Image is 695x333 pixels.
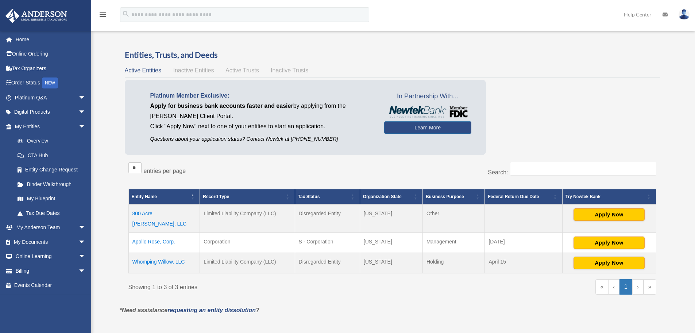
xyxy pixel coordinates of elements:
[488,169,508,175] label: Search:
[5,249,97,264] a: Online Learningarrow_drop_down
[360,233,422,253] td: [US_STATE]
[132,194,157,199] span: Entity Name
[78,119,93,134] span: arrow_drop_down
[5,264,97,278] a: Billingarrow_drop_down
[632,279,644,295] a: Next
[122,10,130,18] i: search
[363,194,402,199] span: Organization State
[173,67,214,73] span: Inactive Entities
[42,77,58,88] div: NEW
[99,13,107,19] a: menu
[78,105,93,120] span: arrow_drop_down
[485,189,562,205] th: Federal Return Due Date: Activate to sort
[422,253,485,273] td: Holding
[5,61,97,76] a: Tax Organizers
[5,32,97,47] a: Home
[120,307,259,313] em: *Need assistance ?
[150,101,373,121] p: by applying from the [PERSON_NAME] Client Portal.
[5,105,97,120] a: Digital Productsarrow_drop_down
[562,189,656,205] th: Try Newtek Bank : Activate to sort
[150,121,373,132] p: Click "Apply Now" next to one of your entities to start an application.
[128,279,387,292] div: Showing 1 to 3 of 3 entries
[360,204,422,233] td: [US_STATE]
[125,49,660,61] h3: Entities, Trusts, and Deeds
[574,236,645,249] button: Apply Now
[128,253,200,273] td: Whomping Willow, LLC
[200,253,295,273] td: Limited Liability Company (LLC)
[5,47,97,61] a: Online Ordering
[5,220,97,235] a: My Anderson Teamarrow_drop_down
[3,9,69,23] img: Anderson Advisors Platinum Portal
[295,204,360,233] td: Disregarded Entity
[150,91,373,101] p: Platinum Member Exclusive:
[203,194,229,199] span: Record Type
[167,307,256,313] a: requesting an entity dissolution
[5,119,93,134] a: My Entitiesarrow_drop_down
[10,206,93,220] a: Tax Due Dates
[295,189,360,205] th: Tax Status: Activate to sort
[78,220,93,235] span: arrow_drop_down
[565,192,645,201] div: Try Newtek Bank
[422,204,485,233] td: Other
[144,168,186,174] label: entries per page
[10,148,93,163] a: CTA Hub
[10,177,93,192] a: Binder Walkthrough
[384,121,471,134] a: Learn More
[200,189,295,205] th: Record Type: Activate to sort
[384,91,471,102] span: In Partnership With...
[574,208,645,221] button: Apply Now
[644,279,656,295] a: Last
[78,90,93,105] span: arrow_drop_down
[200,233,295,253] td: Corporation
[422,189,485,205] th: Business Purpose: Activate to sort
[298,194,320,199] span: Tax Status
[10,192,93,206] a: My Blueprint
[574,257,645,269] button: Apply Now
[595,279,608,295] a: First
[619,279,632,295] a: 1
[128,204,200,233] td: 800 Acre [PERSON_NAME], LLC
[78,235,93,250] span: arrow_drop_down
[200,204,295,233] td: Limited Liability Company (LLC)
[5,278,97,293] a: Events Calendar
[10,163,93,177] a: Entity Change Request
[485,253,562,273] td: April 15
[608,279,619,295] a: Previous
[150,103,293,109] span: Apply for business bank accounts faster and easier
[271,67,308,73] span: Inactive Trusts
[225,67,259,73] span: Active Trusts
[5,90,97,105] a: Platinum Q&Aarrow_drop_down
[295,233,360,253] td: S - Corporation
[125,67,161,73] span: Active Entities
[360,189,422,205] th: Organization State: Activate to sort
[5,76,97,91] a: Order StatusNEW
[295,253,360,273] td: Disregarded Entity
[679,9,690,20] img: User Pic
[10,134,89,148] a: Overview
[488,194,539,199] span: Federal Return Due Date
[128,189,200,205] th: Entity Name: Activate to invert sorting
[388,106,468,118] img: NewtekBankLogoSM.png
[78,249,93,264] span: arrow_drop_down
[150,135,373,144] p: Questions about your application status? Contact Newtek at [PHONE_NUMBER]
[426,194,464,199] span: Business Purpose
[485,233,562,253] td: [DATE]
[78,264,93,279] span: arrow_drop_down
[360,253,422,273] td: [US_STATE]
[128,233,200,253] td: Apollo Rose, Corp.
[422,233,485,253] td: Management
[99,10,107,19] i: menu
[5,235,97,249] a: My Documentsarrow_drop_down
